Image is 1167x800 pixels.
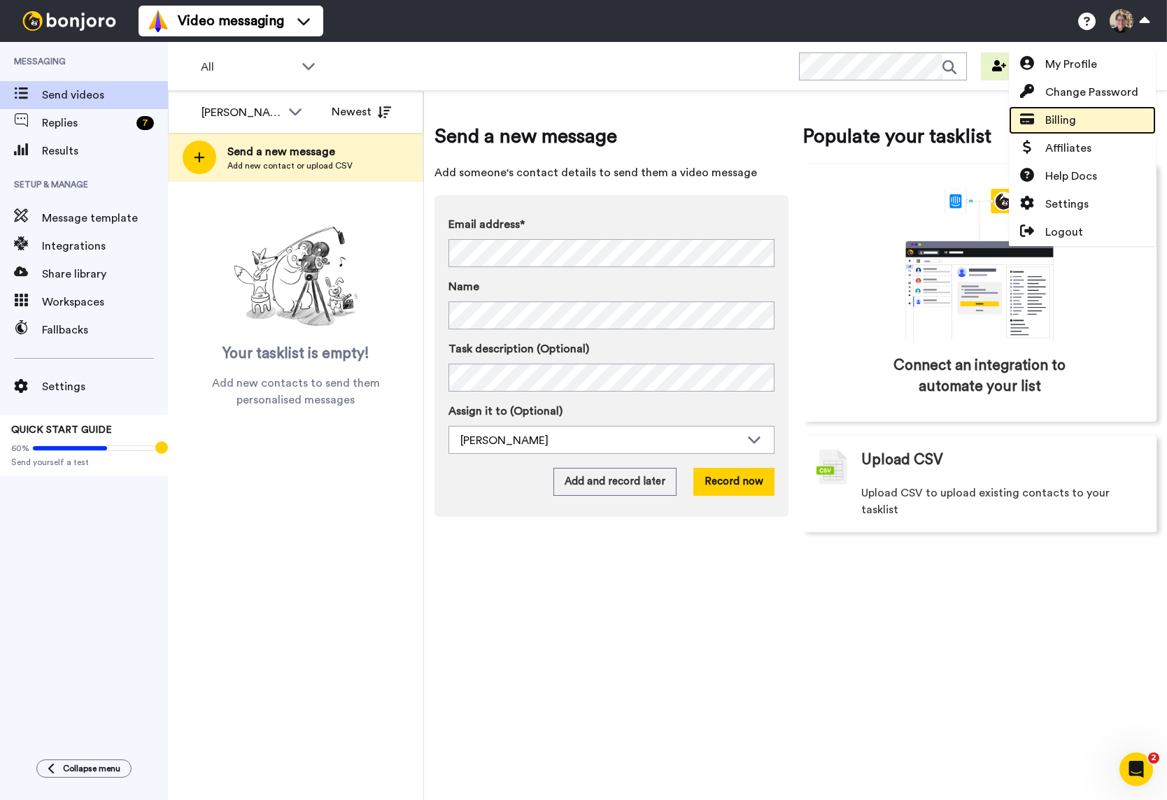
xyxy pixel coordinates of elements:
span: Message template [42,210,168,227]
span: Change Password [1045,84,1138,101]
span: Settings [42,378,168,395]
span: All [201,59,295,76]
span: Upload CSV to upload existing contacts to your tasklist [861,485,1143,518]
div: [PERSON_NAME] [201,104,281,121]
a: Help Docs [1009,162,1156,190]
label: Email address* [448,216,775,233]
span: Send a new message [434,122,788,150]
div: [PERSON_NAME] [460,432,740,449]
img: csv-grey.png [816,450,847,485]
span: Affiliates [1045,140,1091,157]
span: Results [42,143,168,159]
button: Newest [321,98,402,126]
iframe: Intercom live chat [1119,752,1153,786]
div: animation [875,189,1084,341]
span: Upload CSV [861,450,943,471]
img: bj-logo-header-white.svg [17,11,122,31]
a: Settings [1009,190,1156,218]
span: Logout [1045,224,1083,241]
span: Populate your tasklist [802,122,1157,150]
span: Share library [42,266,168,283]
a: Change Password [1009,78,1156,106]
span: Integrations [42,238,168,255]
span: QUICK START GUIDE [11,425,112,435]
button: Collapse menu [36,759,132,778]
span: My Profile [1045,56,1097,73]
span: Connect an integration to automate your list [862,355,1097,397]
span: Help Docs [1045,168,1097,185]
div: 7 [136,116,154,130]
a: Logout [1009,218,1156,246]
div: Tooltip anchor [155,441,168,454]
label: Task description (Optional) [448,341,775,357]
span: Video messaging [178,11,284,31]
span: Send a new message [227,143,353,160]
button: Add and record later [553,468,677,496]
label: Assign it to (Optional) [448,403,775,420]
a: My Profile [1009,50,1156,78]
button: Record now [693,468,775,496]
span: 60% [11,443,29,454]
img: vm-color.svg [147,10,169,32]
span: Send yourself a test [11,457,157,468]
span: Add someone's contact details to send them a video message [434,164,788,181]
img: ready-set-action.png [226,221,366,333]
span: Collapse menu [63,763,120,774]
span: Send videos [42,87,168,103]
span: Name [448,278,479,295]
span: Billing [1045,112,1076,129]
button: Invite [981,52,1049,80]
span: Add new contacts to send them personalised messages [189,375,402,408]
span: Add new contact or upload CSV [227,160,353,171]
span: Your tasklist is empty! [222,343,369,364]
span: Fallbacks [42,322,168,338]
span: Workspaces [42,294,168,310]
span: Settings [1045,196,1089,213]
a: Affiliates [1009,134,1156,162]
span: 2 [1148,752,1159,764]
span: Replies [42,115,131,131]
a: Billing [1009,106,1156,134]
